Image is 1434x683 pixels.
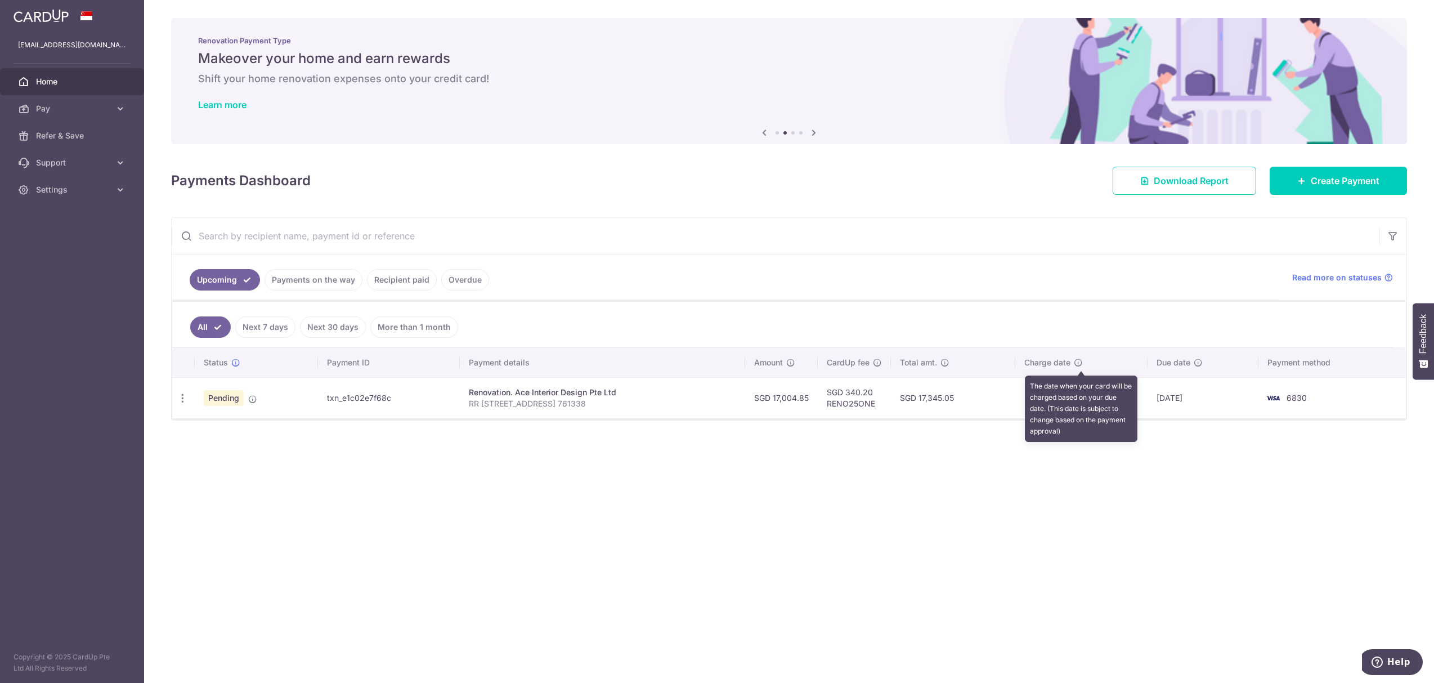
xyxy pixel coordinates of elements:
td: [DATE] [1015,377,1148,418]
span: Status [204,357,228,368]
th: Payment ID [318,348,460,377]
p: [EMAIL_ADDRESS][DOMAIN_NAME] [18,39,126,51]
h5: Makeover your home and earn rewards [198,50,1380,68]
a: More than 1 month [370,316,458,338]
span: Download Report [1154,174,1229,188]
a: Upcoming [190,269,260,291]
a: Read more on statuses [1292,272,1393,283]
th: Payment method [1258,348,1406,377]
span: Support [36,157,110,168]
td: SGD 340.20 RENO25ONE [818,377,891,418]
p: RR [STREET_ADDRESS] 761338 [469,398,736,409]
span: Total amt. [900,357,937,368]
a: Create Payment [1270,167,1407,195]
a: Next 30 days [300,316,366,338]
span: Charge date [1024,357,1070,368]
td: SGD 17,345.05 [891,377,1015,418]
span: CardUp fee [827,357,870,368]
th: Payment details [460,348,745,377]
a: All [190,316,231,338]
span: Pending [204,390,244,406]
div: The date when your card will be charged based on your due date. (This date is subject to change b... [1025,376,1137,442]
span: 6830 [1287,393,1307,403]
button: Feedback - Show survey [1413,303,1434,380]
div: Renovation. Ace Interior Design Pte Ltd [469,387,736,398]
span: Due date [1157,357,1190,368]
iframe: Opens a widget where you can find more information [1362,649,1423,677]
span: Read more on statuses [1292,272,1382,283]
a: Next 7 days [235,316,295,338]
span: Settings [36,184,110,195]
img: Renovation banner [171,18,1407,144]
span: Refer & Save [36,130,110,141]
span: Feedback [1418,314,1428,354]
a: Download Report [1113,167,1256,195]
span: Create Payment [1311,174,1379,188]
h6: Shift your home renovation expenses onto your credit card! [198,72,1380,86]
p: Renovation Payment Type [198,36,1380,45]
a: Recipient paid [367,269,437,291]
td: [DATE] [1148,377,1258,418]
span: Amount [754,357,783,368]
a: Payments on the way [265,269,362,291]
h4: Payments Dashboard [171,171,311,191]
a: Overdue [441,269,489,291]
span: Pay [36,103,110,114]
td: txn_e1c02e7f68c [318,377,460,418]
span: Home [36,76,110,87]
input: Search by recipient name, payment id or reference [172,218,1379,254]
img: Bank Card [1262,391,1284,405]
img: CardUp [14,9,69,23]
td: SGD 17,004.85 [745,377,818,418]
a: Learn more [198,99,247,110]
